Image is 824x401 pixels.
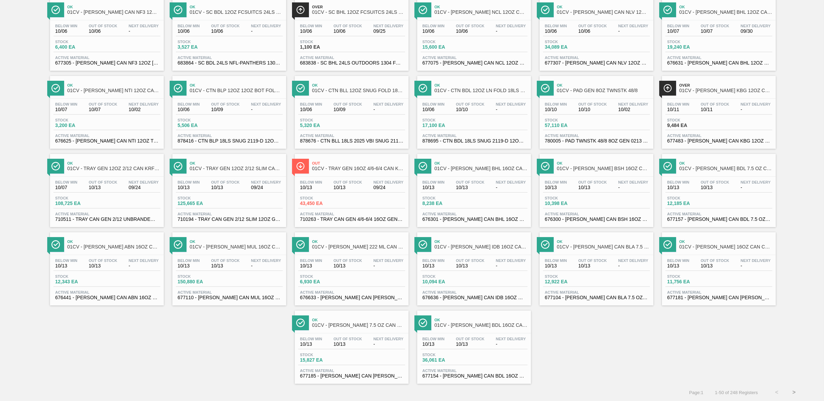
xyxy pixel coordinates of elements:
span: Active Material [545,134,648,138]
span: 677483 - CARR CAN KBG 12OZ CAN PK 12/12 CAN 0725 [667,138,771,144]
span: Stock [422,118,471,122]
span: Stock [545,40,593,44]
span: 01CV - CARR BUD 222 ML CAN PK 12/222 SLEEK CADILLAC MOROCCO RFS12064 - EX [312,244,405,250]
span: 683838 - SC BHL 24LS OUTDOORS 1304 FCSUITCS 12OZ [300,60,403,66]
span: 10/13 [178,263,200,268]
span: Ok [67,83,160,87]
span: 10/13 [89,263,117,268]
span: 09/25 [373,29,403,34]
span: 10/13 [456,185,484,190]
span: Ok [434,239,527,244]
span: 10/06 [300,107,322,112]
span: 1,100 EA [300,45,348,50]
span: Below Min [667,258,689,263]
span: Ok [190,83,283,87]
span: Below Min [178,180,200,184]
span: Ok [67,161,160,165]
span: 10/13 [89,185,117,190]
span: 09/24 [251,185,281,190]
span: Ok [679,161,772,165]
span: 10/13 [333,185,362,190]
span: 108,725 EA [55,201,103,206]
a: ÍconeOk01CV - TRAY GEN 12OZ 2/12 SLIM CAN KRFT 1724-CBelow Min10/13Out Of Stock10/13Next Delivery... [167,149,290,227]
span: 10/09 [211,107,240,112]
span: 15,600 EA [422,45,471,50]
span: Ok [190,161,283,165]
span: - [496,185,526,190]
span: 43,450 EA [300,201,348,206]
span: Ok [679,5,772,9]
span: Below Min [178,258,200,263]
span: Ok [312,83,405,87]
span: - [251,107,281,112]
span: 10/13 [667,185,689,190]
span: Below Min [300,102,322,106]
span: Ok [557,161,650,165]
span: Ok [557,83,650,87]
span: Next Delivery [129,24,159,28]
span: 5,320 EA [300,123,348,128]
span: - [251,29,281,34]
span: Out Of Stock [211,258,240,263]
span: 710194 - TRAY CAN GEN 2/12 SLIM 12OZ GEN KRFT 172 [178,217,281,222]
span: Out Of Stock [333,102,362,106]
img: Ícone [663,162,672,170]
span: Below Min [422,180,444,184]
a: ÍconeOk01CV - [PERSON_NAME] 222 ML CAN PK 12/222 SLEEK CADILLAC [GEOGRAPHIC_DATA] RFS12064 - EXBe... [290,227,412,305]
span: - [129,263,159,268]
img: Ícone [663,6,672,14]
img: Ícone [663,240,672,249]
a: ÍconeOk01CV - [PERSON_NAME] NTI 12OZ CAN TWNSTK 30/12 CANBelow Min10/07Out Of Stock10/07Next Deli... [45,71,167,149]
span: Active Material [545,56,648,60]
span: 10/13 [701,185,729,190]
img: Ícone [51,6,60,14]
span: 10/02 [618,107,648,112]
span: 01CV - CARR ABN 16OZ CAN CAN PK 8/16 CAN UV [67,244,160,250]
span: 677157 - CARR CAN BDL 7.5 OZ CAN PK 12/7.5 SLEEK [667,217,771,222]
span: 10/06 [578,29,607,34]
span: Below Min [545,180,567,184]
a: ÍconeOk01CV - [PERSON_NAME] BDL 7.5 OZ CAN CAN PK 12/7.5 SLEEKBelow Min10/13Out Of Stock10/13Next... [657,149,779,227]
img: Ícone [51,240,60,249]
span: 676300 - CARR CAN BSH 16OZ CAN PK 8/16 CAN 0522 B [545,217,648,222]
span: - [373,107,403,112]
span: Stock [422,40,471,44]
span: Out Of Stock [89,180,117,184]
span: Stock [667,40,715,44]
span: Out Of Stock [578,102,607,106]
span: Below Min [55,102,77,106]
span: Next Delivery [373,180,403,184]
span: Below Min [667,180,689,184]
a: ÍconeOk01CV - [PERSON_NAME] IDB 16OZ CAN CAN PK 8/16 CANBelow Min10/13Out Of Stock10/13Next Deliv... [412,227,534,305]
span: 10/07 [55,185,77,190]
span: 01CV - CTN BDL 12OZ LN FOLD 18LS 2119-A [434,88,527,93]
span: Stock [178,40,226,44]
span: 01CV - CARR NTI 12OZ CAN TWNSTK 30/12 CAN [67,88,160,93]
span: - [496,107,526,112]
span: 5,506 EA [178,123,226,128]
span: Next Delivery [251,180,281,184]
span: 34,089 EA [545,45,593,50]
span: 710511 - TRAY CAN GEN 2/12 UNBRANDED 12OZ NO PRT [55,217,159,222]
span: 125,665 EA [178,201,226,206]
span: Out Of Stock [211,102,240,106]
span: 10/13 [545,185,567,190]
span: Active Material [55,56,159,60]
span: Over [312,5,405,9]
span: Out Of Stock [701,180,729,184]
img: Ícone [174,162,182,170]
span: Below Min [55,258,77,263]
span: - [618,185,648,190]
a: ÍconeOk01CV - [PERSON_NAME] 16OZ CAN CAN PK 8/16 CANBelow Min10/13Out Of Stock10/13Next Delivery-... [657,227,779,305]
span: Active Material [178,134,281,138]
img: Ícone [296,84,305,92]
a: ÍconeOk01CV - [PERSON_NAME] BHL 16OZ CAN CAN PK 8/16 CANBelow Min10/13Out Of Stock10/13Next Deliv... [412,149,534,227]
span: - [741,107,771,112]
span: 676625 - CARR CAN NTI 12OZ TWNSTK 30/12 CAN 0123 [55,138,159,144]
span: Stock [178,196,226,200]
a: ÍconeOk01CV - CTN BDL 12OZ LN FOLD 18LS 2119-ABelow Min10/06Out Of Stock10/10Next Delivery-Stock1... [412,71,534,149]
img: Ícone [174,84,182,92]
span: Out Of Stock [333,24,362,28]
span: 10/06 [300,29,322,34]
span: 10,398 EA [545,201,593,206]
